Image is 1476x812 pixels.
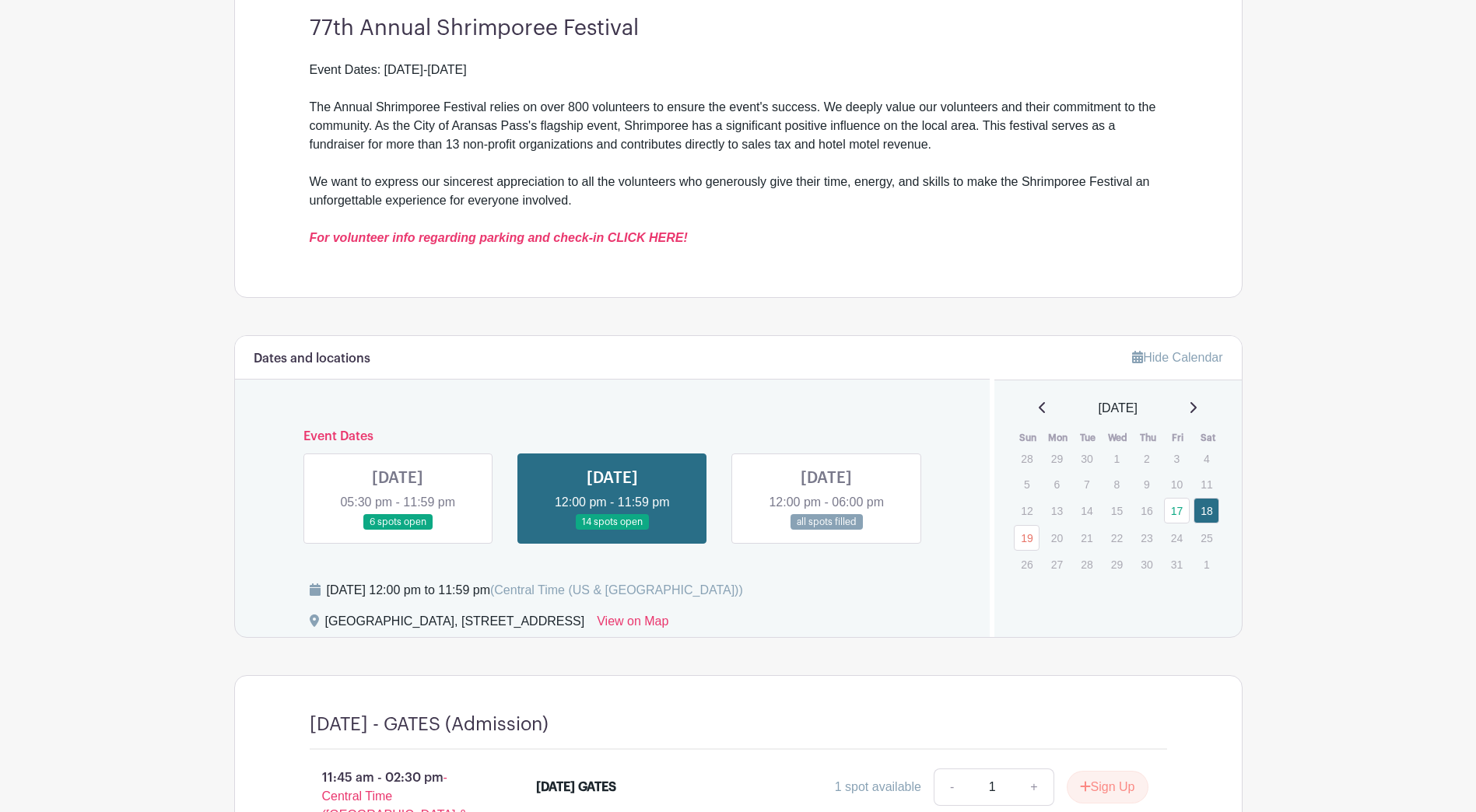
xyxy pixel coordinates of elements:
h4: [DATE] - GATES (Admission) [310,713,549,736]
a: 19 [1014,525,1040,551]
th: Sun [1013,430,1043,446]
div: [DATE] GATES [536,778,616,796]
span: [DATE] [1099,399,1138,418]
a: For volunteer info regarding parking and check-in CLICK HERE! [310,231,688,244]
p: 4 [1194,446,1219,471]
p: 26 [1014,552,1040,576]
div: Event Dates: [DATE]-[DATE] The Annual Shrimporee Festival relies on over 800 volunteers to ensure... [310,61,1167,173]
p: 28 [1074,552,1099,576]
p: 15 [1104,499,1130,523]
p: 2 [1134,446,1159,471]
p: 14 [1074,499,1099,523]
a: 18 [1194,498,1219,523]
th: Fri [1163,430,1194,446]
a: Hide Calendar [1132,351,1222,364]
p: 1 [1104,446,1130,471]
p: 8 [1104,472,1130,496]
div: 1 spot available [835,778,921,796]
a: View on Map [597,612,668,637]
p: 23 [1134,526,1159,550]
th: Wed [1103,430,1134,446]
p: 30 [1074,446,1099,471]
p: 31 [1164,552,1190,576]
p: 5 [1014,472,1040,496]
p: 11 [1194,472,1219,496]
h3: 77th Annual Shrimporee Festival [310,16,1167,42]
th: Mon [1043,430,1074,446]
p: 10 [1164,472,1190,496]
button: Sign Up [1067,771,1148,803]
p: 13 [1044,499,1070,523]
th: Thu [1133,430,1163,446]
div: [GEOGRAPHIC_DATA], [STREET_ADDRESS] [325,612,585,637]
p: 22 [1104,526,1130,550]
p: 9 [1134,472,1159,496]
p: 21 [1074,526,1099,550]
p: 6 [1044,472,1070,496]
p: 24 [1164,526,1190,550]
a: 17 [1164,498,1190,523]
p: 29 [1044,446,1070,471]
p: 30 [1134,552,1159,576]
h6: Event Dates [291,429,934,444]
p: 25 [1194,526,1219,550]
th: Tue [1073,430,1103,446]
p: 27 [1044,552,1070,576]
p: 16 [1134,499,1159,523]
a: - [934,768,969,806]
a: + [1015,768,1054,806]
p: 12 [1014,499,1040,523]
th: Sat [1193,430,1223,446]
div: We want to express our sincerest appreciation to all the volunteers who generously give their tim... [310,173,1167,247]
h6: Dates and locations [254,352,370,366]
p: 7 [1074,472,1099,496]
p: 20 [1044,526,1070,550]
p: 3 [1164,446,1190,471]
span: (Central Time (US & [GEOGRAPHIC_DATA])) [490,583,743,597]
p: 1 [1194,552,1219,576]
p: 29 [1104,552,1130,576]
div: [DATE] 12:00 pm to 11:59 pm [327,581,743,600]
p: 28 [1014,446,1040,471]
